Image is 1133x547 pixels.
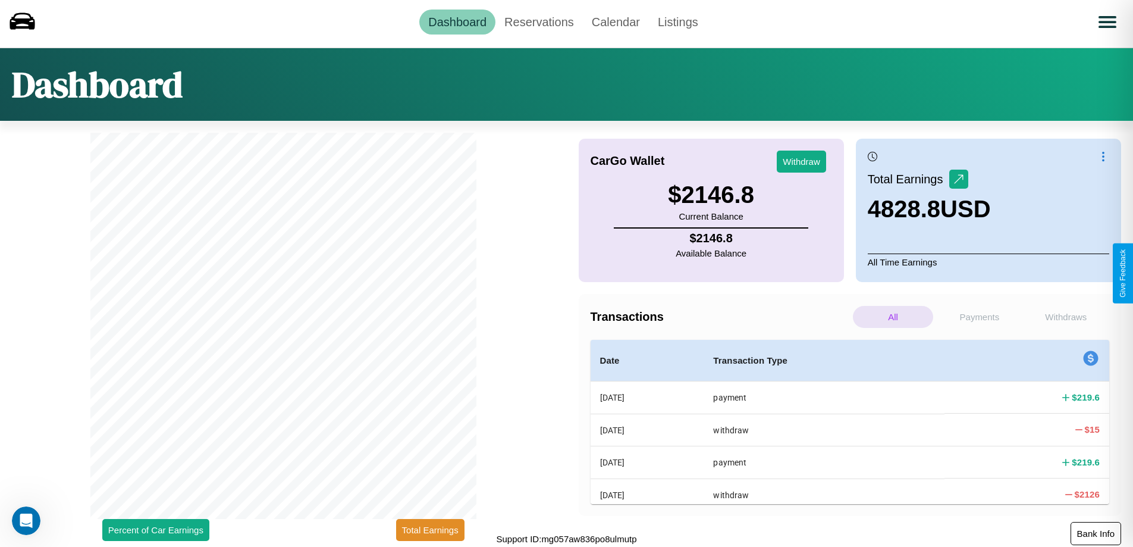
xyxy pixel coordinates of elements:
[668,208,754,224] p: Current Balance
[600,354,695,368] h4: Date
[495,10,583,35] a: Reservations
[668,182,754,208] h3: $ 2146.8
[1085,423,1100,436] h4: $ 15
[704,479,944,511] th: withdraw
[777,151,826,173] button: Withdraw
[1072,391,1100,404] h4: $ 219.6
[1075,488,1100,501] h4: $ 2126
[1071,522,1121,545] button: Bank Info
[591,310,850,324] h4: Transactions
[868,168,949,190] p: Total Earnings
[12,507,40,535] iframe: Intercom live chat
[497,531,637,547] p: Support ID: mg057aw836po8ulmutp
[591,154,665,168] h4: CarGo Wallet
[1119,249,1127,298] div: Give Feedback
[676,245,746,261] p: Available Balance
[583,10,649,35] a: Calendar
[12,60,183,109] h1: Dashboard
[939,306,1019,328] p: Payments
[704,446,944,479] th: payment
[649,10,707,35] a: Listings
[591,414,704,446] th: [DATE]
[396,519,465,541] button: Total Earnings
[713,354,935,368] h4: Transaction Type
[419,10,495,35] a: Dashboard
[868,196,991,223] h3: 4828.8 USD
[868,254,1109,270] p: All Time Earnings
[591,479,704,511] th: [DATE]
[704,414,944,446] th: withdraw
[704,382,944,414] th: payment
[853,306,933,328] p: All
[1091,5,1124,39] button: Open menu
[1072,456,1100,468] h4: $ 219.6
[676,232,746,245] h4: $ 2146.8
[591,446,704,479] th: [DATE]
[102,519,209,541] button: Percent of Car Earnings
[591,382,704,414] th: [DATE]
[1026,306,1106,328] p: Withdraws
